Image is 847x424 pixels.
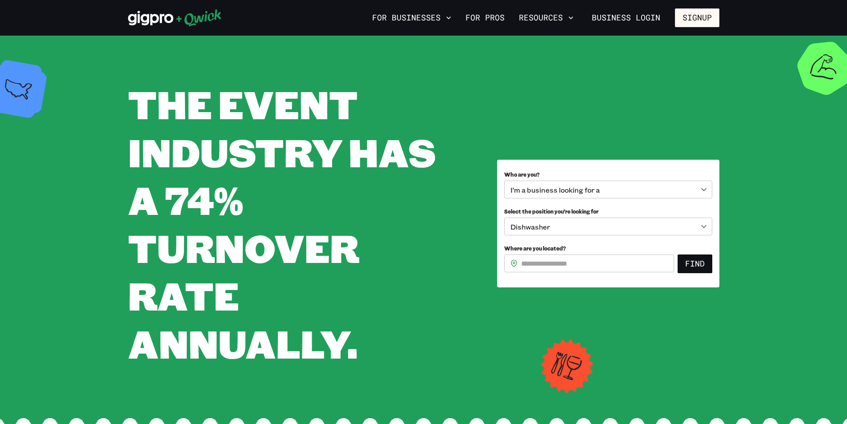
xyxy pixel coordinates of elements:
[369,10,455,25] button: For Businesses
[462,10,508,25] a: For Pros
[584,8,668,27] a: Business Login
[504,208,598,215] span: Select the position you’re looking for
[504,171,540,178] span: Who are you?
[504,245,566,252] span: Where are you located?
[504,181,712,198] div: I’m a business looking for a
[678,254,712,273] button: Find
[675,8,719,27] button: Signup
[515,10,577,25] button: Resources
[504,218,712,235] div: Dishwasher
[128,78,436,369] span: The event industry has a 74% turnover rate annually.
